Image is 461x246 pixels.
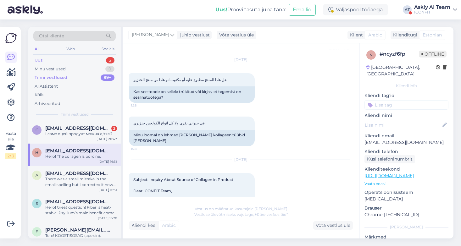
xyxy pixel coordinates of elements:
span: هل هاذا المنتج مطبوع عليه أو مكتوب انو هاذا من منتج الخنزير [133,77,226,82]
p: Kliendi telefon [364,148,448,155]
div: ICONFIT [414,10,450,15]
div: Minu vestlused [35,66,66,72]
span: g [36,128,38,132]
div: Web [65,45,76,53]
a: Askly AI TeamICONFIT [414,5,457,15]
div: Klient [347,32,363,38]
div: 2 / 3 [5,153,16,159]
div: 0 [105,66,114,72]
div: There was a small mistake in the email spelling but I corrected it now and you should have it in ... [45,176,117,188]
p: [EMAIL_ADDRESS][DOMAIN_NAME] [364,139,448,146]
span: [PERSON_NAME] [132,31,169,38]
div: juhib vestlust [178,32,210,38]
div: Proovi tasuta juba täna: [215,6,286,14]
p: Kliendi email [364,133,448,139]
div: [DATE] 16:28 [98,216,117,221]
span: gladun2016@ukr.net [45,125,111,131]
span: Tiimi vestlused [61,112,89,117]
span: Estonian [423,32,442,38]
div: Kõik [35,92,44,98]
button: Emailid [289,4,316,16]
input: Lisa tag [364,100,448,110]
span: evelin.paimets@gmail.com [45,227,111,233]
div: [GEOGRAPHIC_DATA], [GEOGRAPHIC_DATA] [366,64,436,77]
div: Socials [100,45,116,53]
span: e [36,229,38,234]
span: Vestlus on määratud kasutajale [PERSON_NAME] [195,206,287,211]
div: AT [403,5,412,14]
a: [URL][DOMAIN_NAME] [364,173,414,178]
div: 99+ [101,74,114,81]
p: Märkmed [364,234,448,240]
p: Kliendi nimi [364,112,448,119]
span: 1:28 [131,103,154,108]
div: Tere! KOOSTISOSAD (apelsin): hüdrolüüsitud kollageen, sidrunhape, [PERSON_NAME] maitseained, C-vi... [45,233,117,244]
span: Offline [419,51,447,57]
div: [DATE] 16:31 [98,159,117,164]
div: Kliendi info [364,83,448,89]
span: Vestluse ülevõtmiseks vajutage [194,212,288,217]
input: Lisa nimi [365,122,441,128]
div: # ncyzf6fp [380,50,419,58]
div: Võta vestlus üle [313,221,353,230]
div: Klienditugi [391,32,417,38]
p: Chrome [TECHNICAL_ID] [364,211,448,218]
span: Otsi kliente [39,33,64,39]
div: Vaata siia [5,131,16,159]
span: 1:28 [131,146,154,151]
div: Väljaspool tööaega [323,4,388,15]
p: Operatsioonisüsteem [364,189,448,196]
span: hadeelshwayat68@gmail.com [45,148,111,154]
div: Arhiveeritud [35,101,60,107]
div: 2 [106,57,114,63]
i: „Võtke vestlus üle” [253,212,288,217]
div: Uus [35,57,42,63]
div: Kliendi keel [129,222,157,229]
span: n [369,52,373,57]
div: AI Assistent [35,83,58,90]
span: santa.nicipare@gmail.com [45,199,111,205]
p: Kliendi tag'id [364,92,448,99]
div: Askly AI Team [414,5,450,10]
div: Minu loomal on lehmad [PERSON_NAME] kollageenitüübid [PERSON_NAME] [129,130,255,146]
span: h [35,150,38,155]
div: Hello! The collagen is porcine. [45,154,117,159]
div: [DATE] 20:47 [97,137,117,141]
p: Vaata edasi ... [364,181,448,187]
span: anita1.fedotova@gmail.com [45,171,111,176]
p: Klienditeekond [364,166,448,172]
div: [DATE] [129,57,353,63]
span: Arabic [162,222,176,229]
div: All [33,45,41,53]
div: [PERSON_NAME] [364,224,448,230]
div: [DATE] [129,157,353,162]
div: 2 [111,126,117,131]
span: s [36,201,38,206]
div: Tiimi vestlused [35,74,67,81]
span: في حيواني بقري ولا كل انواع الكولجين خنزيري [133,121,205,125]
span: Arabic [368,32,382,38]
div: Võta vestlus üle [217,31,256,39]
div: Küsi telefoninumbrit [364,155,415,163]
div: [DATE] 16:31 [98,188,117,192]
div: Hello! Great question! Fiber is heat-stable. Psyllium’s main benefit comes from soluble fiber, an... [45,205,117,216]
span: a [36,173,38,178]
div: Kas see toode on sellele trükitud või kirjas, et tegemist on sealihatootega? [129,86,255,103]
div: І саме оцей продукт можна дітям? [45,131,117,137]
img: Askly Logo [5,32,17,44]
b: Uus! [215,7,227,13]
p: [MEDICAL_DATA] [364,196,448,202]
p: Brauser [364,205,448,211]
